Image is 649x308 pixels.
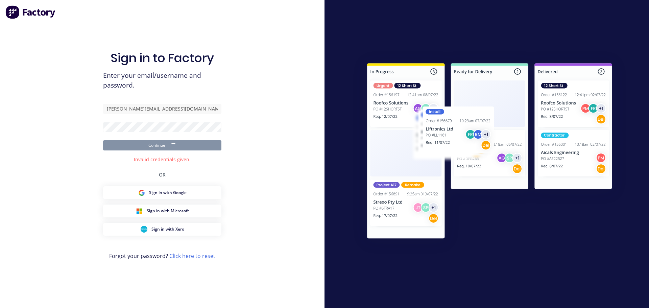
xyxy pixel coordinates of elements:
img: Microsoft Sign in [136,208,143,214]
img: Sign in [352,50,627,255]
a: Click here to reset [169,252,215,260]
span: Sign in with Microsoft [147,208,189,214]
span: Forgot your password? [109,252,215,260]
img: Google Sign in [138,189,145,196]
button: Continue [103,140,221,150]
button: Xero Sign inSign in with Xero [103,223,221,236]
input: Email/Username [103,104,221,114]
span: Sign in with Google [149,190,187,196]
button: Microsoft Sign inSign in with Microsoft [103,205,221,217]
img: Xero Sign in [141,226,147,233]
div: OR [159,163,166,186]
h1: Sign in to Factory [111,51,214,65]
img: Factory [5,5,56,19]
div: Invalid credentials given. [134,156,191,163]
span: Enter your email/username and password. [103,71,221,90]
span: Sign in with Xero [151,226,184,232]
button: Google Sign inSign in with Google [103,186,221,199]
